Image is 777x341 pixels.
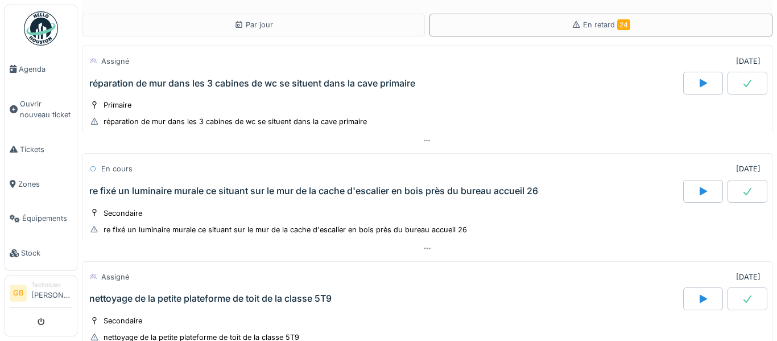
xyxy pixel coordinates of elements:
span: Tickets [20,144,72,155]
a: Stock [5,236,77,270]
div: Assigné [101,56,129,67]
div: Secondaire [104,208,142,219]
div: re fixé un luminaire murale ce situant sur le mur de la cache d'escalier en bois près du bureau a... [89,186,538,196]
div: Assigné [101,272,129,282]
a: Ouvrir nouveau ticket [5,87,77,132]
div: [DATE] [736,163,761,174]
span: Stock [21,248,72,258]
div: [DATE] [736,56,761,67]
div: Primaire [104,100,131,110]
span: 24 [617,19,630,30]
div: En cours [101,163,133,174]
div: [DATE] [736,272,761,282]
a: Agenda [5,52,77,87]
div: Secondaire [104,315,142,326]
span: En retard [583,20,630,29]
div: re fixé un luminaire murale ce situant sur le mur de la cache d'escalier en bois près du bureau a... [104,224,467,235]
li: [PERSON_NAME] [31,281,72,305]
span: Zones [18,179,72,190]
li: GB [10,285,27,302]
span: Agenda [19,64,72,75]
div: nettoyage de la petite plateforme de toit de la classe 5T9 [89,293,332,304]
a: GB Technicien[PERSON_NAME] [10,281,72,308]
a: Zones [5,167,77,202]
div: Par jour [234,19,273,30]
span: Ouvrir nouveau ticket [20,98,72,120]
div: réparation de mur dans les 3 cabines de wc se situent dans la cave primaire [104,116,367,127]
div: Technicien [31,281,72,289]
img: Badge_color-CXgf-gQk.svg [24,11,58,46]
a: Tickets [5,132,77,167]
span: Équipements [22,213,72,224]
a: Équipements [5,202,77,236]
div: réparation de mur dans les 3 cabines de wc se situent dans la cave primaire [89,78,415,89]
